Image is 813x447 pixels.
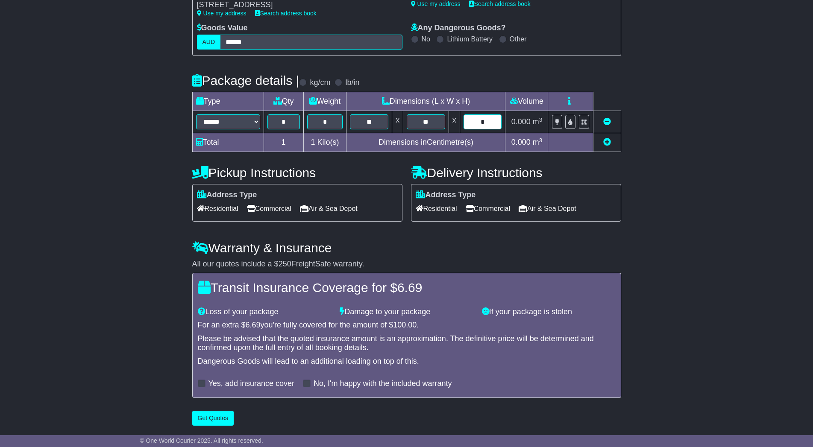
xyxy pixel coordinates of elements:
label: AUD [197,35,221,50]
a: Search address book [255,10,317,17]
td: Qty [264,92,303,111]
span: 250 [279,260,291,268]
h4: Delivery Instructions [411,166,621,180]
sup: 3 [539,117,543,123]
a: Add new item [603,138,611,146]
a: Remove this item [603,117,611,126]
span: 6.69 [397,280,422,295]
span: © One World Courier 2025. All rights reserved. [140,437,263,444]
span: Air & Sea Depot [519,202,576,215]
label: Goods Value [197,23,248,33]
label: No, I'm happy with the included warranty [314,379,452,389]
td: x [392,111,403,133]
label: Address Type [197,190,257,200]
h4: Warranty & Insurance [192,241,621,255]
td: Volume [505,92,548,111]
td: Kilo(s) [303,133,346,152]
span: Commercial [466,202,510,215]
div: Please be advised that the quoted insurance amount is an approximation. The definitive price will... [198,334,616,353]
span: m [533,117,543,126]
span: 0.000 [511,117,531,126]
span: Residential [197,202,238,215]
a: Use my address [411,0,461,7]
button: Get Quotes [192,411,234,426]
label: Lithium Battery [447,35,493,43]
div: [STREET_ADDRESS] [197,0,387,10]
span: 1 [311,138,315,146]
label: lb/in [345,78,359,88]
td: Type [192,92,264,111]
div: All our quotes include a $ FreightSafe warranty. [192,260,621,269]
td: Total [192,133,264,152]
label: Any Dangerous Goods? [411,23,506,33]
span: Air & Sea Depot [300,202,358,215]
div: Loss of your package [194,307,336,317]
label: Address Type [416,190,476,200]
a: Use my address [197,10,247,17]
h4: Pickup Instructions [192,166,402,180]
span: Residential [416,202,457,215]
span: 0.000 [511,138,531,146]
label: Other [510,35,527,43]
span: 6.69 [246,321,261,329]
div: Damage to your package [335,307,478,317]
td: 1 [264,133,303,152]
label: No [422,35,430,43]
span: Commercial [247,202,291,215]
sup: 3 [539,137,543,143]
a: Search address book [469,0,531,7]
span: 100.00 [393,321,417,329]
td: Dimensions in Centimetre(s) [346,133,505,152]
td: Weight [303,92,346,111]
h4: Transit Insurance Coverage for $ [198,280,616,295]
div: If your package is stolen [478,307,620,317]
label: Yes, add insurance cover [208,379,294,389]
div: For an extra $ you're fully covered for the amount of $ . [198,321,616,330]
td: x [449,111,460,133]
td: Dimensions (L x W x H) [346,92,505,111]
span: m [533,138,543,146]
h4: Package details | [192,73,299,88]
div: Dangerous Goods will lead to an additional loading on top of this. [198,357,616,366]
label: kg/cm [310,78,330,88]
